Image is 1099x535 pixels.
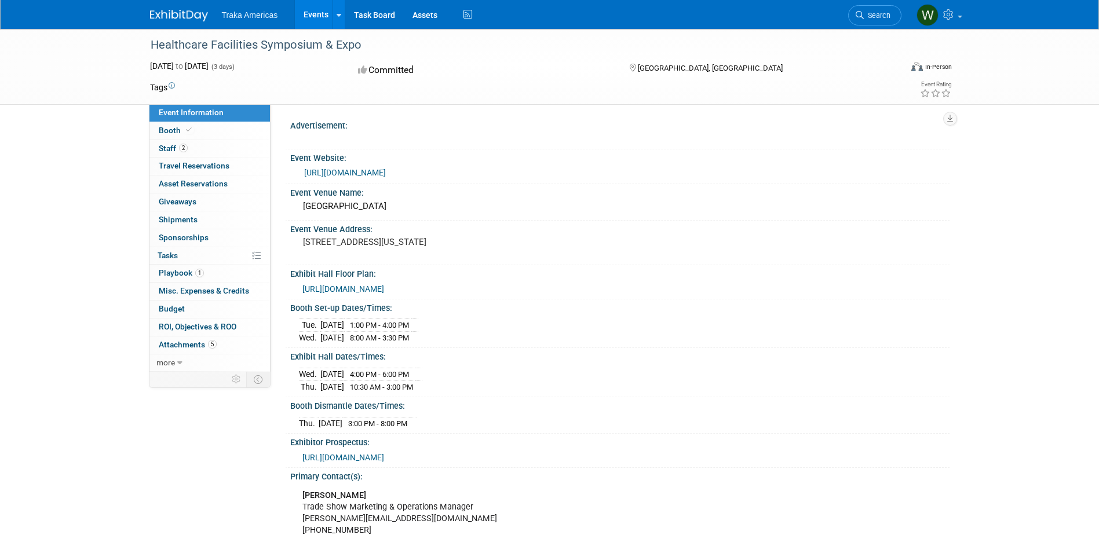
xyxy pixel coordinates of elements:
a: Misc. Expenses & Credits [149,283,270,300]
td: Wed. [299,331,320,343]
span: Sponsorships [159,233,209,242]
span: Traka Americas [222,10,278,20]
span: 8:00 AM - 3:30 PM [350,334,409,342]
td: [DATE] [319,417,342,429]
a: Staff2 [149,140,270,157]
div: Event Venue Address: [290,221,950,235]
a: Sponsorships [149,229,270,247]
i: Booth reservation complete [186,127,192,133]
pre: [STREET_ADDRESS][US_STATE] [303,237,552,247]
span: (3 days) [210,63,235,71]
div: Event Format [833,60,952,78]
div: Event Website: [290,149,950,164]
b: [PERSON_NAME] [302,490,366,500]
a: Search [848,5,901,25]
a: Travel Reservations [149,157,270,175]
a: Tasks [149,247,270,265]
a: more [149,354,270,372]
div: Event Rating [920,82,951,87]
span: Playbook [159,268,204,277]
span: 2 [179,144,188,152]
a: ROI, Objectives & ROO [149,318,270,336]
span: to [174,61,185,71]
div: In-Person [925,63,952,71]
span: Misc. Expenses & Credits [159,286,249,295]
a: [URL][DOMAIN_NAME] [302,453,384,462]
span: Attachments [159,340,217,349]
td: [DATE] [320,368,344,380]
img: Format-Inperson.png [911,62,923,71]
span: Search [864,11,890,20]
span: Budget [159,304,185,313]
td: Tue. [299,319,320,332]
td: [DATE] [320,331,344,343]
img: William Knowles [917,4,939,26]
span: [GEOGRAPHIC_DATA], [GEOGRAPHIC_DATA] [638,64,783,72]
div: Advertisement: [290,117,950,131]
span: Asset Reservations [159,179,228,188]
span: ROI, Objectives & ROO [159,322,236,331]
div: Exhibit Hall Dates/Times: [290,348,950,362]
span: 3:00 PM - 8:00 PM [348,419,407,428]
td: Thu. [299,417,319,429]
div: Committed [355,60,611,80]
span: Shipments [159,215,198,224]
span: 5 [208,340,217,349]
td: Thu. [299,380,320,393]
div: Exhibitor Prospectus: [290,434,950,448]
div: Booth Set-up Dates/Times: [290,299,950,314]
div: Event Venue Name: [290,184,950,199]
div: Exhibit Hall Floor Plan: [290,265,950,280]
a: [URL][DOMAIN_NAME] [302,284,384,294]
span: 10:30 AM - 3:00 PM [350,383,413,391]
a: Giveaways [149,193,270,211]
span: Giveaways [159,197,196,206]
td: [DATE] [320,380,344,393]
span: Travel Reservations [159,161,229,170]
div: [GEOGRAPHIC_DATA] [299,197,941,215]
span: 1:00 PM - 4:00 PM [350,321,409,329]
span: Tasks [158,251,178,260]
a: Playbook1 [149,265,270,282]
td: Toggle Event Tabs [246,372,270,387]
div: Primary Contact(s): [290,468,950,482]
span: Staff [159,144,188,153]
img: ExhibitDay [150,10,208,21]
a: Budget [149,301,270,318]
a: Booth [149,122,270,140]
a: Event Information [149,104,270,122]
td: Personalize Event Tab Strip [227,372,247,387]
span: Booth [159,126,194,135]
td: Tags [150,82,175,93]
a: [URL][DOMAIN_NAME] [304,168,386,177]
span: [DATE] [DATE] [150,61,209,71]
span: 1 [195,269,204,277]
span: Event Information [159,108,224,117]
div: Healthcare Facilities Symposium & Expo [147,35,884,56]
span: more [156,358,175,367]
div: Booth Dismantle Dates/Times: [290,397,950,412]
a: Attachments5 [149,336,270,354]
a: Shipments [149,211,270,229]
a: Asset Reservations [149,175,270,193]
td: Wed. [299,368,320,380]
span: 4:00 PM - 6:00 PM [350,370,409,379]
td: [DATE] [320,319,344,332]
